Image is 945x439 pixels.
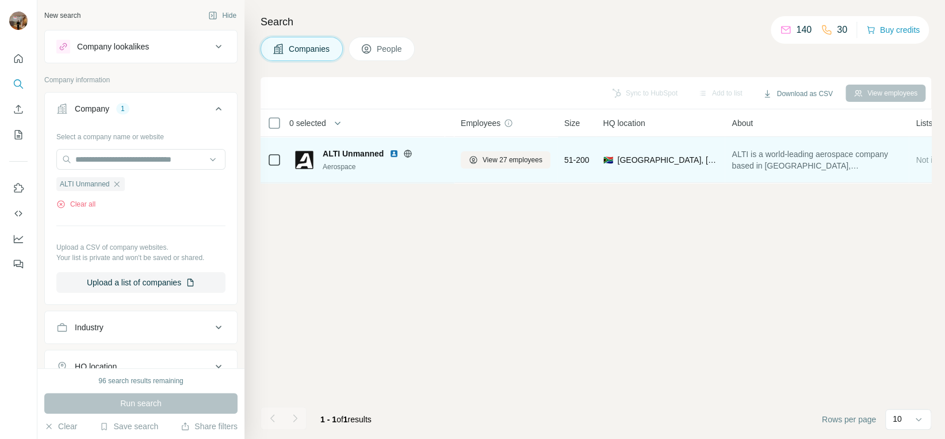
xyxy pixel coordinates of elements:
button: Quick start [9,48,28,69]
p: Upload a CSV of company websites. [56,242,225,253]
div: 96 search results remaining [98,376,183,386]
div: HQ location [75,361,117,372]
span: [GEOGRAPHIC_DATA], [GEOGRAPHIC_DATA] [617,154,718,166]
span: 1 [343,415,348,424]
button: Save search [100,421,158,432]
span: HQ location [603,117,645,129]
div: Industry [75,322,104,333]
button: My lists [9,124,28,145]
div: New search [44,10,81,21]
button: Use Surfe on LinkedIn [9,178,28,198]
img: LinkedIn logo [389,149,399,158]
button: View 27 employees [461,151,550,169]
span: People [377,43,403,55]
button: Clear all [56,199,95,209]
button: Feedback [9,254,28,274]
div: 1 [116,104,129,114]
span: ALTI is a world-leading aerospace company based in [GEOGRAPHIC_DATA], [GEOGRAPHIC_DATA], speciali... [732,148,902,171]
span: ALTI Unmanned [60,179,110,189]
span: 0 selected [289,117,326,129]
span: of [336,415,343,424]
p: Company information [44,75,238,85]
span: ALTI Unmanned [323,148,384,159]
p: 10 [893,413,902,425]
button: Enrich CSV [9,99,28,120]
button: Share filters [181,421,238,432]
button: Use Surfe API [9,203,28,224]
span: 51-200 [564,154,590,166]
p: 140 [796,23,812,37]
button: Upload a list of companies [56,272,225,293]
p: Your list is private and won't be saved or shared. [56,253,225,263]
button: Dashboard [9,228,28,249]
span: About [732,117,753,129]
span: Lists [916,117,932,129]
button: Search [9,74,28,94]
span: results [320,415,372,424]
button: Industry [45,314,237,341]
span: Size [564,117,580,129]
img: Avatar [9,12,28,30]
span: Employees [461,117,500,129]
div: Company [75,103,109,114]
div: Aerospace [323,162,447,172]
span: View 27 employees [483,155,542,165]
span: 🇿🇦 [603,154,613,166]
p: 30 [837,23,847,37]
span: Rows per page [822,414,876,425]
button: HQ location [45,353,237,380]
h4: Search [261,14,931,30]
span: 1 - 1 [320,415,336,424]
div: Select a company name or website [56,127,225,142]
button: Hide [200,7,244,24]
button: Clear [44,421,77,432]
div: Company lookalikes [77,41,149,52]
button: Company1 [45,95,237,127]
span: Companies [289,43,331,55]
button: Download as CSV [755,85,840,102]
img: Logo of ALTI Unmanned [295,151,313,169]
button: Company lookalikes [45,33,237,60]
button: Buy credits [866,22,920,38]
